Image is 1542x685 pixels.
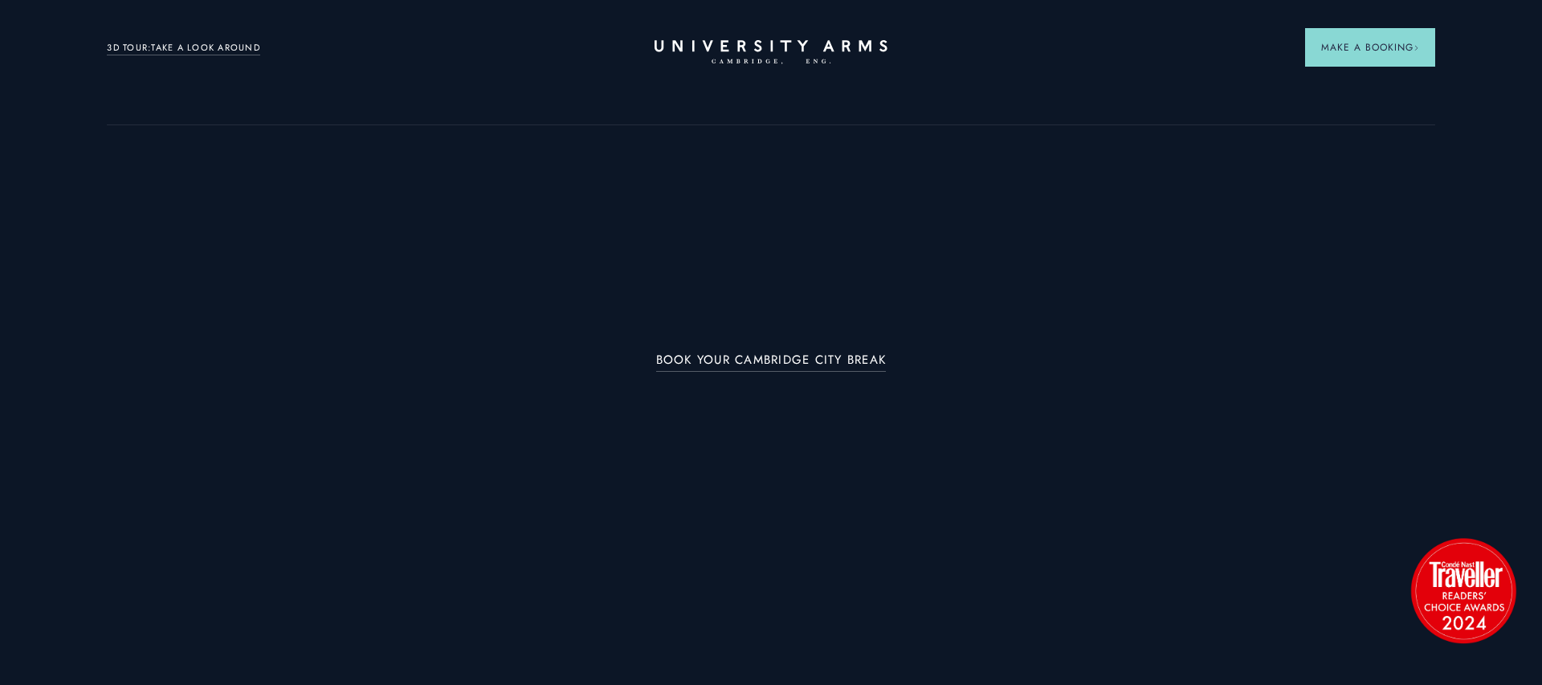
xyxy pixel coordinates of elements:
[107,41,260,55] a: 3D TOUR:TAKE A LOOK AROUND
[655,40,887,65] a: Home
[1305,28,1435,67] button: Make a BookingArrow icon
[1403,530,1524,650] img: image-2524eff8f0c5d55edbf694693304c4387916dea5-1501x1501-png
[1413,45,1419,51] img: Arrow icon
[656,353,887,372] a: BOOK YOUR CAMBRIDGE CITY BREAK
[1321,40,1419,55] span: Make a Booking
